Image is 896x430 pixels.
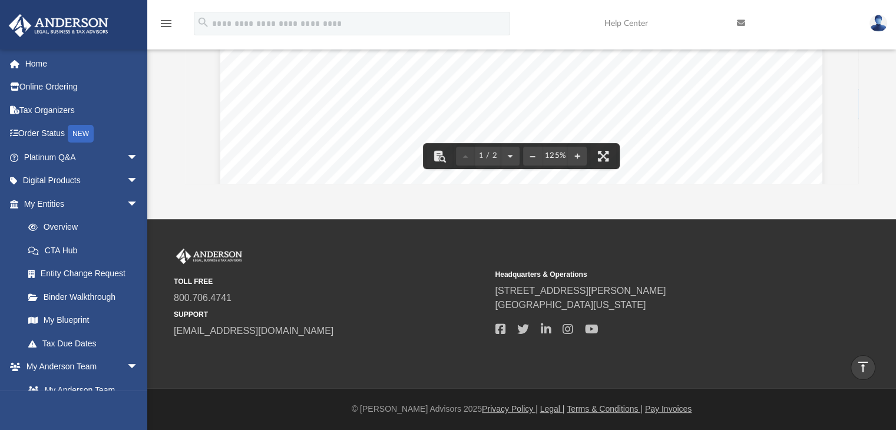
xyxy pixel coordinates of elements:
a: Tax Organizers [8,98,156,122]
i: vertical_align_top [856,360,870,374]
div: Current zoom level [542,152,568,160]
a: Terms & Conditions | [567,404,643,414]
a: Platinum Q&Aarrow_drop_down [8,145,156,169]
button: Toggle findbar [426,143,452,169]
a: [GEOGRAPHIC_DATA][US_STATE] [495,300,646,310]
a: My Entitiesarrow_drop_down [8,192,156,216]
a: [EMAIL_ADDRESS][DOMAIN_NAME] [174,326,333,336]
small: Headquarters & Operations [495,269,808,280]
span: arrow_drop_down [127,355,150,379]
a: Binder Walkthrough [16,285,156,309]
span: arrow_drop_down [127,145,150,170]
a: [STREET_ADDRESS][PERSON_NAME] [495,286,666,296]
a: CTA Hub [16,239,156,262]
a: Legal | [540,404,565,414]
a: Order StatusNEW [8,122,156,146]
small: TOLL FREE [174,276,487,287]
button: Zoom out [523,143,542,169]
button: Next page [501,143,520,169]
a: vertical_align_top [851,355,875,380]
a: Online Ordering [8,75,156,99]
small: SUPPORT [174,309,487,320]
span: arrow_drop_down [127,192,150,216]
div: NEW [68,125,94,143]
a: menu [159,22,173,31]
img: User Pic [869,15,887,32]
img: Anderson Advisors Platinum Portal [5,14,112,37]
a: Pay Invoices [645,404,692,414]
a: Home [8,52,156,75]
button: Enter fullscreen [590,143,616,169]
button: Zoom in [568,143,587,169]
a: My Anderson Teamarrow_drop_down [8,355,150,379]
a: Digital Productsarrow_drop_down [8,169,156,193]
i: search [197,16,210,29]
span: 1 / 2 [475,152,501,160]
a: 800.706.4741 [174,293,232,303]
div: © [PERSON_NAME] Advisors 2025 [147,403,896,415]
a: Tax Due Dates [16,332,156,355]
a: Overview [16,216,156,239]
a: Privacy Policy | [482,404,538,414]
img: Anderson Advisors Platinum Portal [174,249,244,264]
i: menu [159,16,173,31]
a: Entity Change Request [16,262,156,286]
a: My Blueprint [16,309,150,332]
button: 1 / 2 [475,143,501,169]
a: My Anderson Team [16,378,144,402]
span: arrow_drop_down [127,169,150,193]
